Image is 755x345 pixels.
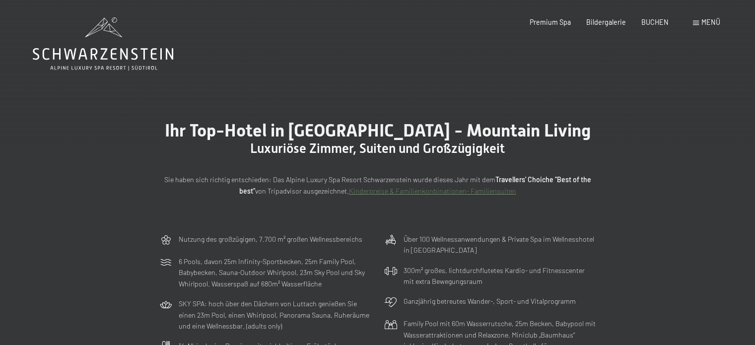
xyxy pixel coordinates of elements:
a: Kinderpreise & Familienkonbinationen- Familiensuiten [349,187,516,195]
a: Premium Spa [530,18,571,26]
a: BUCHEN [641,18,669,26]
p: Nutzung des großzügigen, 7.700 m² großen Wellnessbereichs [179,234,362,245]
p: 6 Pools, davon 25m Infinity-Sportbecken, 25m Family Pool, Babybecken, Sauna-Outdoor Whirlpool, 23... [179,256,371,290]
a: Bildergalerie [586,18,626,26]
p: Sie haben sich richtig entschieden: Das Alpine Luxury Spa Resort Schwarzenstein wurde dieses Jahr... [159,174,596,197]
p: 300m² großes, lichtdurchflutetes Kardio- und Fitnesscenter mit extra Bewegungsraum [404,265,596,287]
span: Ihr Top-Hotel in [GEOGRAPHIC_DATA] - Mountain Living [165,120,591,140]
span: Menü [701,18,720,26]
p: SKY SPA: hoch über den Dächern von Luttach genießen Sie einen 23m Pool, einen Whirlpool, Panorama... [179,298,371,332]
p: Über 100 Wellnessanwendungen & Private Spa im Wellnesshotel in [GEOGRAPHIC_DATA] [404,234,596,256]
p: Ganzjährig betreutes Wander-, Sport- und Vitalprogramm [404,296,576,307]
span: Luxuriöse Zimmer, Suiten und Großzügigkeit [250,141,505,156]
strong: Travellers' Choiche "Best of the best" [239,175,591,195]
